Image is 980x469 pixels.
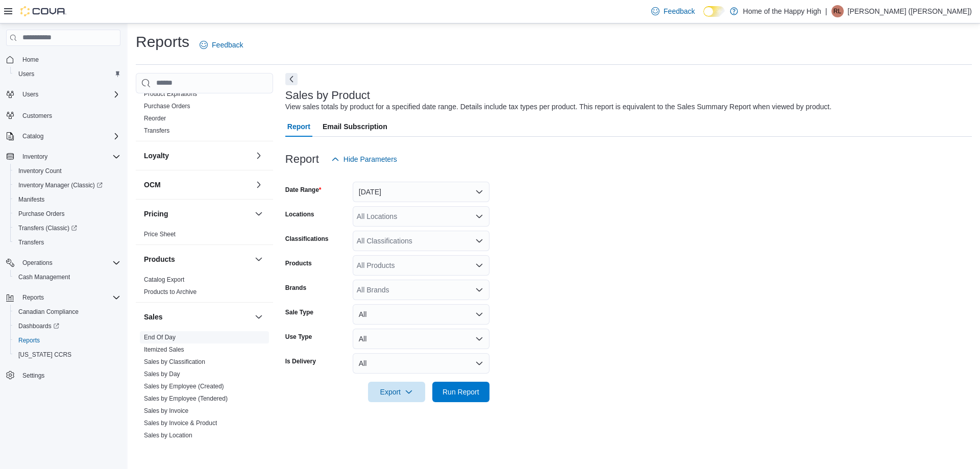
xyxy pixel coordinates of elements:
[664,6,695,16] span: Feedback
[18,291,120,304] span: Reports
[144,209,251,219] button: Pricing
[10,348,125,362] button: [US_STATE] CCRS
[144,127,169,134] a: Transfers
[353,329,489,349] button: All
[18,53,120,66] span: Home
[144,419,217,427] a: Sales by Invoice & Product
[18,257,120,269] span: Operations
[285,308,313,316] label: Sale Type
[14,334,44,347] a: Reports
[18,130,120,142] span: Catalog
[10,319,125,333] a: Dashboards
[2,87,125,102] button: Users
[2,256,125,270] button: Operations
[144,312,163,322] h3: Sales
[14,208,69,220] a: Purchase Orders
[743,5,821,17] p: Home of the Happy High
[136,274,273,302] div: Products
[14,236,120,249] span: Transfers
[285,89,370,102] h3: Sales by Product
[212,40,243,50] span: Feedback
[18,210,65,218] span: Purchase Orders
[144,127,169,135] span: Transfers
[10,164,125,178] button: Inventory Count
[2,368,125,383] button: Settings
[14,179,120,191] span: Inventory Manager (Classic)
[10,221,125,235] a: Transfers (Classic)
[14,165,120,177] span: Inventory Count
[144,371,180,378] a: Sales by Day
[10,270,125,284] button: Cash Management
[144,209,168,219] h3: Pricing
[285,357,316,365] label: Is Delivery
[353,304,489,325] button: All
[136,228,273,244] div: Pricing
[18,70,34,78] span: Users
[18,369,120,382] span: Settings
[22,372,44,380] span: Settings
[18,369,48,382] a: Settings
[195,35,247,55] a: Feedback
[22,112,52,120] span: Customers
[353,182,489,202] button: [DATE]
[344,154,397,164] span: Hide Parameters
[285,259,312,267] label: Products
[253,150,265,162] button: Loyalty
[18,167,62,175] span: Inventory Count
[2,52,125,67] button: Home
[144,333,176,341] span: End Of Day
[18,54,43,66] a: Home
[144,180,251,190] button: OCM
[144,432,192,439] a: Sales by Location
[10,305,125,319] button: Canadian Compliance
[144,151,169,161] h3: Loyalty
[285,235,329,243] label: Classifications
[10,333,125,348] button: Reports
[14,68,38,80] a: Users
[144,431,192,439] span: Sales by Location
[253,311,265,323] button: Sales
[848,5,972,17] p: [PERSON_NAME] ([PERSON_NAME])
[22,132,43,140] span: Catalog
[285,210,314,218] label: Locations
[703,6,725,17] input: Dark Mode
[432,382,489,402] button: Run Report
[18,181,103,189] span: Inventory Manager (Classic)
[144,254,175,264] h3: Products
[144,151,251,161] button: Loyalty
[285,73,298,85] button: Next
[2,150,125,164] button: Inventory
[144,345,184,354] span: Itemized Sales
[144,383,224,390] a: Sales by Employee (Created)
[18,130,47,142] button: Catalog
[20,6,66,16] img: Cova
[14,306,120,318] span: Canadian Compliance
[144,395,228,402] a: Sales by Employee (Tendered)
[22,259,53,267] span: Operations
[323,116,387,137] span: Email Subscription
[144,346,184,353] a: Itemized Sales
[144,443,215,452] span: Sales by Location per Day
[14,334,120,347] span: Reports
[18,273,70,281] span: Cash Management
[10,67,125,81] button: Users
[2,129,125,143] button: Catalog
[14,179,107,191] a: Inventory Manager (Classic)
[14,349,76,361] a: [US_STATE] CCRS
[14,320,120,332] span: Dashboards
[18,151,52,163] button: Inventory
[144,231,176,238] a: Price Sheet
[475,212,483,220] button: Open list of options
[18,224,77,232] span: Transfers (Classic)
[825,5,827,17] p: |
[14,222,81,234] a: Transfers (Classic)
[18,110,56,122] a: Customers
[443,387,479,397] span: Run Report
[144,90,197,98] span: Product Expirations
[18,308,79,316] span: Canadian Compliance
[144,358,205,366] span: Sales by Classification
[144,276,184,283] a: Catalog Export
[368,382,425,402] button: Export
[14,320,63,332] a: Dashboards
